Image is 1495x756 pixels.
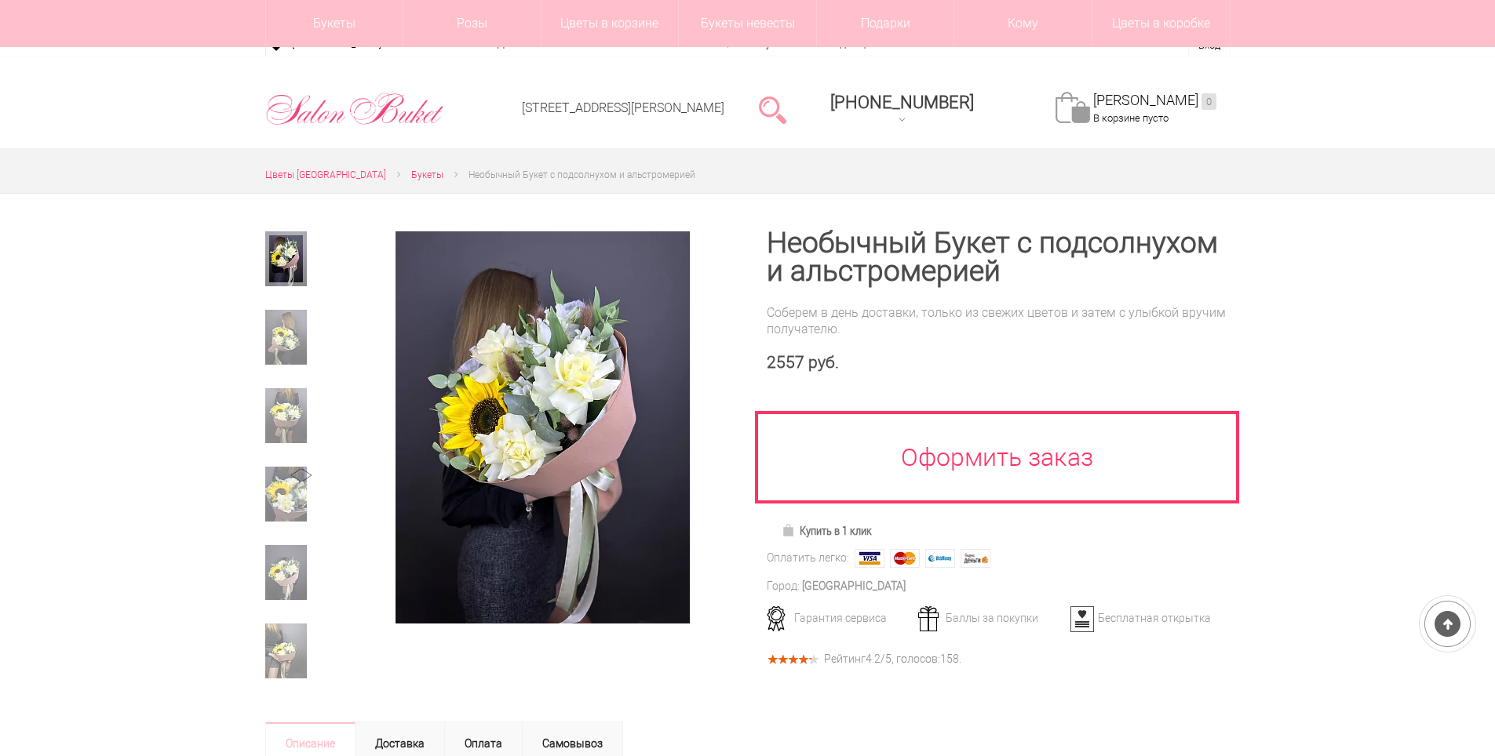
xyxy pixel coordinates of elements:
[821,87,983,132] a: [PHONE_NUMBER]
[782,524,800,536] img: Купить в 1 клик
[890,549,920,568] img: MasterCard
[396,231,690,623] img: Необычный Букет с подсолнухом и альстромерией
[767,353,1231,373] div: 2557 руб.
[1201,93,1216,110] ins: 0
[767,578,800,594] div: Город:
[830,93,974,112] span: [PHONE_NUMBER]
[356,231,729,623] a: Увеличить
[824,655,961,663] div: Рейтинг /5, голосов: .
[265,167,386,184] a: Цветы [GEOGRAPHIC_DATA]
[866,652,881,665] span: 4.2
[411,167,443,184] a: Букеты
[411,169,443,180] span: Букеты
[265,89,445,129] img: Цветы Нижний Новгород
[265,169,386,180] span: Цветы [GEOGRAPHIC_DATA]
[855,549,884,568] img: Visa
[961,549,990,568] img: Яндекс Деньги
[522,100,724,115] a: [STREET_ADDRESS][PERSON_NAME]
[755,411,1240,503] a: Оформить заказ
[469,169,695,180] span: Необычный Букет с подсолнухом и альстромерией
[1065,611,1220,625] div: Бесплатная открытка
[767,229,1231,285] h1: Необычный Букет с подсолнухом и альстромерией
[925,549,955,568] img: Webmoney
[775,520,879,542] a: Купить в 1 клик
[1093,112,1169,124] span: В корзине пусто
[761,611,916,625] div: Гарантия сервиса
[940,652,959,665] span: 158
[802,578,906,594] div: [GEOGRAPHIC_DATA]
[767,304,1231,337] div: Соберем в день доставки, только из свежих цветов и затем с улыбкой вручим получателю.
[913,611,1067,625] div: Баллы за покупки
[767,550,849,566] div: Оплатить легко:
[1093,92,1216,110] a: [PERSON_NAME]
